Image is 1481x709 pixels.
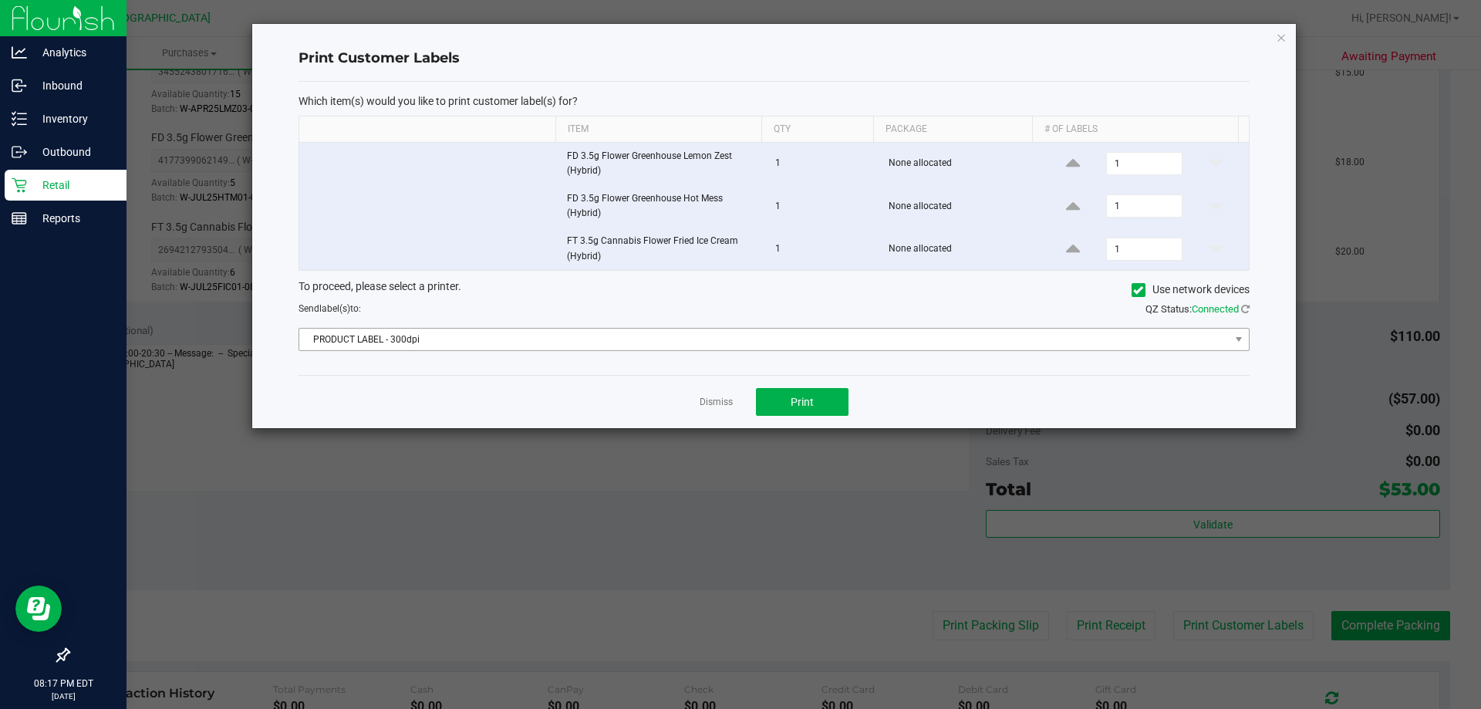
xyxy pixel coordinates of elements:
inline-svg: Inventory [12,111,27,127]
span: PRODUCT LABEL - 300dpi [299,329,1230,350]
td: FD 3.5g Flower Greenhouse Lemon Zest (Hybrid) [558,143,766,185]
inline-svg: Reports [12,211,27,226]
inline-svg: Retail [12,177,27,193]
td: FT 3.5g Cannabis Flower Fried Ice Cream (Hybrid) [558,228,766,269]
th: # of labels [1032,116,1238,143]
th: Qty [761,116,873,143]
p: Which item(s) would you like to print customer label(s) for? [299,94,1250,108]
th: Package [873,116,1032,143]
h4: Print Customer Labels [299,49,1250,69]
span: label(s) [319,303,350,314]
p: Inbound [27,76,120,95]
a: Dismiss [700,396,733,409]
p: [DATE] [7,690,120,702]
span: Print [791,396,814,408]
td: FD 3.5g Flower Greenhouse Hot Mess (Hybrid) [558,185,766,228]
span: Send to: [299,303,361,314]
p: Reports [27,209,120,228]
p: Retail [27,176,120,194]
td: None allocated [879,228,1041,269]
td: 1 [766,185,879,228]
td: None allocated [879,185,1041,228]
td: 1 [766,228,879,269]
inline-svg: Analytics [12,45,27,60]
th: Item [555,116,761,143]
td: 1 [766,143,879,185]
span: Connected [1192,303,1239,315]
label: Use network devices [1132,282,1250,298]
div: To proceed, please select a printer. [287,279,1261,302]
iframe: Resource center [15,586,62,632]
p: Inventory [27,110,120,128]
inline-svg: Inbound [12,78,27,93]
p: Outbound [27,143,120,161]
p: Analytics [27,43,120,62]
td: None allocated [879,143,1041,185]
p: 08:17 PM EDT [7,677,120,690]
inline-svg: Outbound [12,144,27,160]
button: Print [756,388,848,416]
span: QZ Status: [1145,303,1250,315]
